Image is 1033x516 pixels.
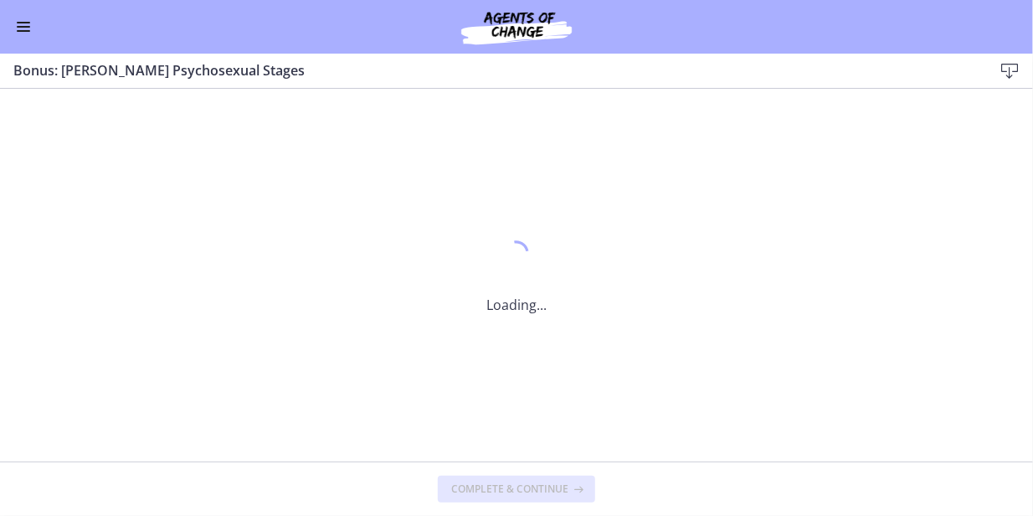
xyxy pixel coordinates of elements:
p: Loading... [486,295,547,315]
button: Complete & continue [438,476,595,503]
div: 1 [486,236,547,275]
h3: Bonus: [PERSON_NAME] Psychosexual Stages [13,60,966,80]
img: Agents of Change [416,7,617,47]
button: Enable menu [13,17,33,37]
span: Complete & continue [451,482,568,496]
